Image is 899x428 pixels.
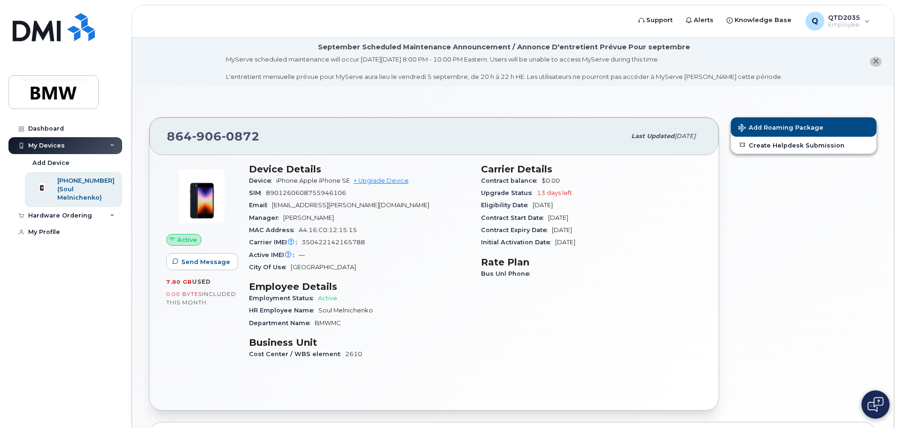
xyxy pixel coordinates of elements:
span: Employment Status [249,295,318,302]
span: 0.00 Bytes [166,291,202,297]
span: Email [249,202,272,209]
span: Contract balance [481,177,542,184]
a: + Upgrade Device [354,177,409,184]
h3: Employee Details [249,281,470,292]
span: [DATE] [555,239,575,246]
span: [PERSON_NAME] [283,214,334,221]
span: [DATE] [548,214,568,221]
span: SIM [249,189,266,196]
span: BMWMC [315,319,341,327]
span: Active IMEI [249,251,299,258]
span: Initial Activation Date [481,239,555,246]
h3: Rate Plan [481,257,702,268]
span: Last updated [631,132,674,140]
button: close notification [870,57,882,67]
span: MAC Address [249,226,299,233]
span: Send Message [181,257,230,266]
span: [EMAIL_ADDRESS][PERSON_NAME][DOMAIN_NAME] [272,202,429,209]
span: included this month [166,290,236,306]
span: Soul Melnichenko [318,307,373,314]
span: Eligibility Date [481,202,533,209]
span: used [192,278,211,285]
div: MyServe scheduled maintenance will occur [DATE][DATE] 8:00 PM - 10:00 PM Eastern. Users will be u... [226,55,783,81]
span: [DATE] [674,132,696,140]
button: Add Roaming Package [731,117,876,137]
span: [DATE] [533,202,553,209]
span: 8901260608755946106 [266,189,346,196]
span: Contract Start Date [481,214,548,221]
span: 350422142165788 [302,239,365,246]
span: Device [249,177,276,184]
h3: Device Details [249,163,470,175]
span: Cost Center / WBS element [249,350,345,358]
span: 0872 [222,129,260,143]
span: Contract Expiry Date [481,226,552,233]
span: 7.80 GB [166,279,192,285]
span: Department Name [249,319,315,327]
span: Manager [249,214,283,221]
span: A4:16:C0:12:15:15 [299,226,357,233]
button: Send Message [166,253,238,270]
span: 2610 [345,350,362,358]
span: [GEOGRAPHIC_DATA] [291,264,356,271]
a: Create Helpdesk Submission [731,137,876,154]
span: HR Employee Name [249,307,318,314]
span: 864 [167,129,260,143]
span: Active [318,295,337,302]
span: 906 [192,129,222,143]
span: City Of Use [249,264,291,271]
span: Add Roaming Package [738,124,823,133]
h3: Business Unit [249,337,470,348]
span: 13 days left [537,189,572,196]
img: Open chat [868,397,883,412]
span: iPhone Apple iPhone SE [276,177,350,184]
div: September Scheduled Maintenance Announcement / Annonce D'entretient Prévue Pour septembre [318,42,690,52]
span: Active [177,235,197,244]
span: Carrier IMEI [249,239,302,246]
span: [DATE] [552,226,572,233]
span: Upgrade Status [481,189,537,196]
h3: Carrier Details [481,163,702,175]
img: image20231002-3703462-10zne2t.jpeg [174,168,230,225]
span: $0.00 [542,177,560,184]
span: — [299,251,305,258]
span: Bus Unl Phone [481,270,535,277]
